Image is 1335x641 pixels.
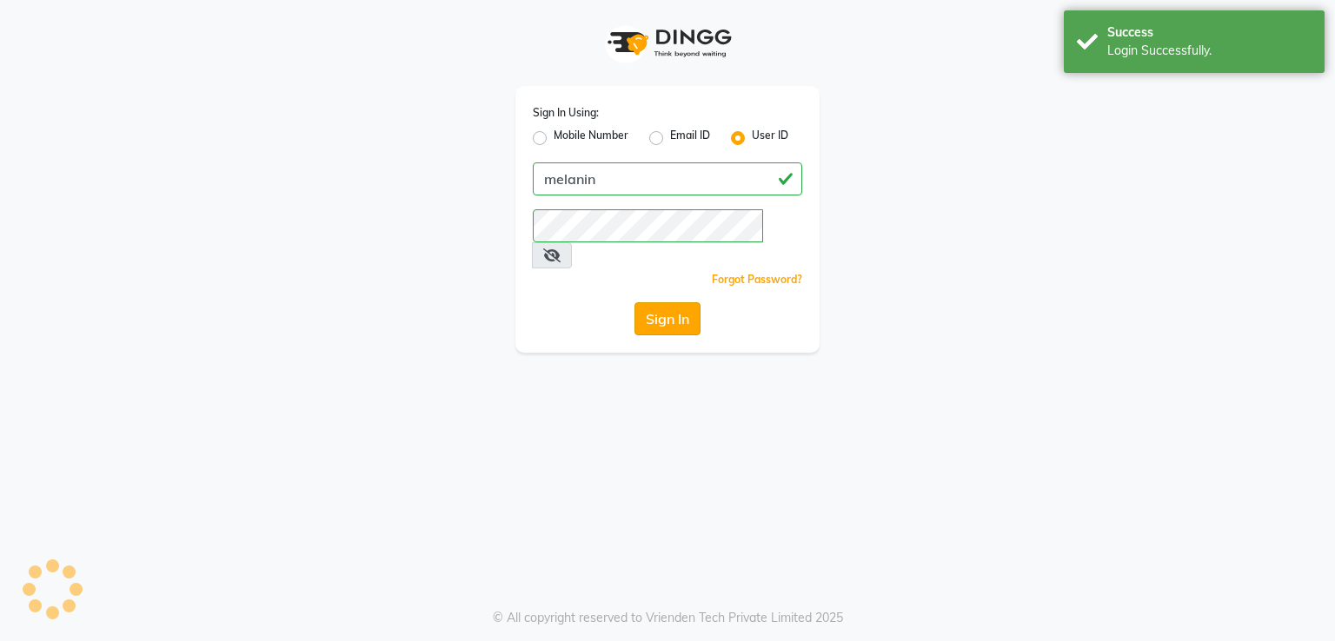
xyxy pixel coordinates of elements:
div: Success [1107,23,1312,42]
button: Sign In [634,302,701,335]
input: Username [533,162,802,195]
label: Mobile Number [554,128,628,149]
img: logo1.svg [598,17,737,69]
label: Sign In Using: [533,105,599,121]
input: Username [533,209,763,242]
label: User ID [752,128,788,149]
a: Forgot Password? [712,273,802,286]
label: Email ID [670,128,710,149]
div: Login Successfully. [1107,42,1312,60]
